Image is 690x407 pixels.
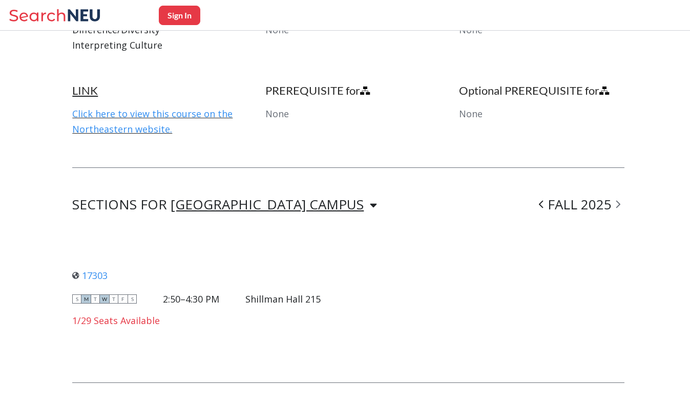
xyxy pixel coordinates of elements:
[72,294,81,304] span: S
[118,294,128,304] span: F
[100,294,109,304] span: W
[72,199,377,211] div: SECTIONS FOR
[72,37,238,53] p: Interpreting Culture
[159,6,200,25] button: Sign In
[128,294,137,304] span: S
[163,293,219,305] div: 2:50–4:30 PM
[109,294,118,304] span: T
[265,83,431,98] h4: PREREQUISITE for
[535,199,624,211] div: FALL 2025
[459,108,483,120] span: None
[245,293,321,305] div: Shillman Hall 215
[72,269,108,282] a: 17303
[91,294,100,304] span: T
[81,294,91,304] span: M
[72,315,321,326] div: 1/29 Seats Available
[459,83,624,98] h4: Optional PREREQUISITE for
[72,108,233,135] a: Click here to view this course on the Northeastern website.
[265,108,289,120] span: None
[72,83,238,98] h4: LINK
[171,199,364,210] div: [GEOGRAPHIC_DATA] CAMPUS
